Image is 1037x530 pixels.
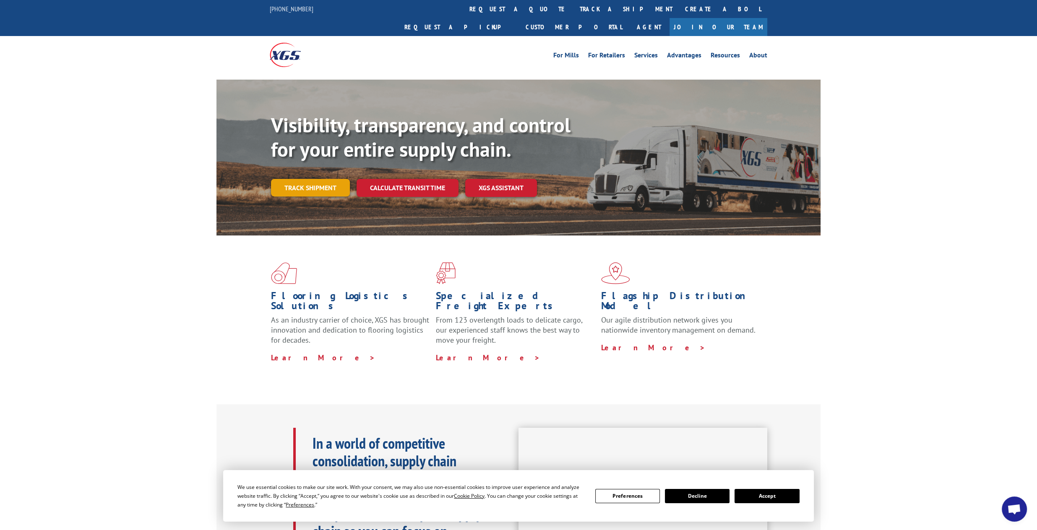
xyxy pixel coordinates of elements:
[465,179,537,197] a: XGS ASSISTANT
[749,52,767,61] a: About
[601,262,630,284] img: xgs-icon-flagship-distribution-model-red
[271,112,571,162] b: Visibility, transparency, and control for your entire supply chain.
[595,489,660,503] button: Preferences
[454,492,485,499] span: Cookie Policy
[223,470,814,522] div: Cookie Consent Prompt
[588,52,625,61] a: For Retailers
[436,291,594,315] h1: Specialized Freight Experts
[271,291,430,315] h1: Flooring Logistics Solutions
[670,18,767,36] a: Join Our Team
[711,52,740,61] a: Resources
[735,489,799,503] button: Accept
[271,315,429,345] span: As an industry carrier of choice, XGS has brought innovation and dedication to flooring logistics...
[436,353,540,362] a: Learn More >
[1002,496,1027,522] a: Open chat
[271,353,375,362] a: Learn More >
[357,179,459,197] a: Calculate transit time
[398,18,519,36] a: Request a pickup
[436,262,456,284] img: xgs-icon-focused-on-flooring-red
[553,52,579,61] a: For Mills
[667,52,701,61] a: Advantages
[628,18,670,36] a: Agent
[237,483,585,509] div: We use essential cookies to make our site work. With your consent, we may also use non-essential ...
[601,315,756,335] span: Our agile distribution network gives you nationwide inventory management on demand.
[519,18,628,36] a: Customer Portal
[601,291,760,315] h1: Flagship Distribution Model
[286,501,314,508] span: Preferences
[436,315,594,352] p: From 123 overlength loads to delicate cargo, our experienced staff knows the best way to move you...
[271,179,350,196] a: Track shipment
[665,489,730,503] button: Decline
[271,262,297,284] img: xgs-icon-total-supply-chain-intelligence-red
[634,52,658,61] a: Services
[270,5,313,13] a: [PHONE_NUMBER]
[601,343,706,352] a: Learn More >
